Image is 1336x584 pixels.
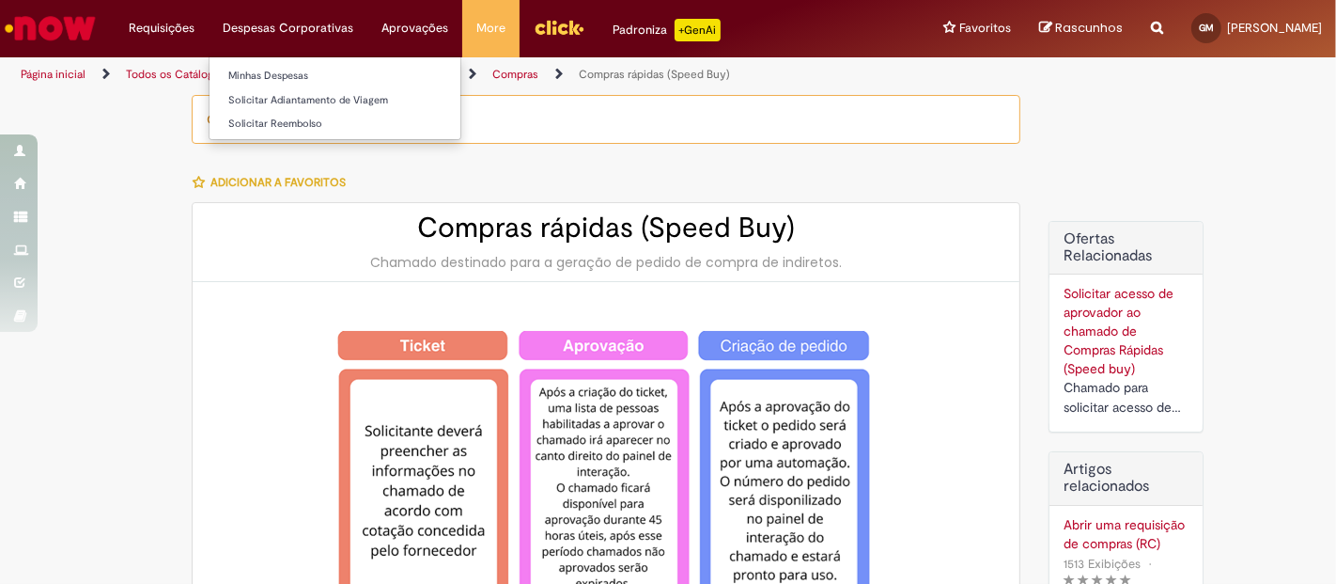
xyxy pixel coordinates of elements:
[211,253,1001,272] div: Chamado destinado para a geração de pedido de compra de indiretos.
[1049,221,1204,433] div: Ofertas Relacionadas
[1199,22,1214,34] span: GM
[21,67,85,82] a: Página inicial
[192,95,1020,144] div: Obrigatório um anexo.
[14,57,877,92] ul: Trilhas de página
[223,19,353,38] span: Despesas Corporativas
[2,9,99,47] img: ServiceNow
[381,19,448,38] span: Aprovações
[476,19,505,38] span: More
[211,213,1001,244] h2: Compras rápidas (Speed Buy)
[192,163,356,202] button: Adicionar a Favoritos
[613,19,721,41] div: Padroniza
[579,67,730,82] a: Compras rápidas (Speed Buy)
[210,90,460,111] a: Solicitar Adiantamento de Viagem
[210,175,346,190] span: Adicionar a Favoritos
[1064,378,1188,418] div: Chamado para solicitar acesso de aprovador ao ticket de Speed buy
[1144,551,1156,576] span: •
[1055,19,1123,37] span: Rascunhos
[1064,515,1188,553] a: Abrir uma requisição de compras (RC)
[1064,556,1141,572] span: 1513 Exibições
[129,19,194,38] span: Requisições
[675,19,721,41] p: +GenAi
[210,114,460,134] a: Solicitar Reembolso
[1064,285,1173,377] a: Solicitar acesso de aprovador ao chamado de Compras Rápidas (Speed buy)
[126,67,225,82] a: Todos os Catálogos
[209,56,461,140] ul: Despesas Corporativas
[1227,20,1322,36] span: [PERSON_NAME]
[1039,20,1123,38] a: Rascunhos
[1064,231,1188,264] h2: Ofertas Relacionadas
[210,66,460,87] a: Minhas Despesas
[1064,462,1188,495] h3: Artigos relacionados
[959,19,1011,38] span: Favoritos
[534,13,584,41] img: click_logo_yellow_360x200.png
[492,67,538,82] a: Compras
